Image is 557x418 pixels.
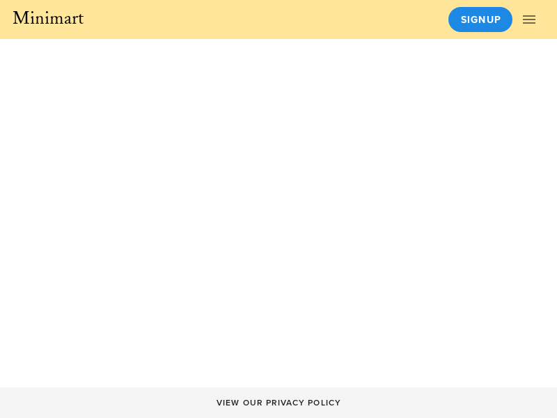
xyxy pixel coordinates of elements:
[448,7,512,32] a: Signup
[11,7,84,30] span: Minimart
[216,398,341,408] span: View Our Privacy Policy
[210,393,347,412] a: View Our Privacy Policy
[11,8,84,28] a: Minimart
[460,14,501,26] span: Signup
